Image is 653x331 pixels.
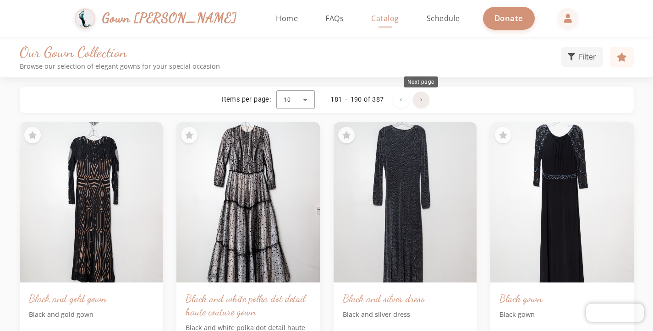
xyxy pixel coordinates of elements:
div: Next page [404,76,438,87]
span: Gown [PERSON_NAME] [102,8,236,28]
button: Next page [413,92,429,108]
span: Schedule [427,13,460,23]
img: Black gown [490,122,634,282]
h1: Our Gown Collection [20,43,561,61]
button: Filter [561,47,603,67]
img: Black and silver dress [334,122,477,282]
img: Black and gold gown [20,122,163,282]
iframe: Chatra live chat [586,304,644,322]
span: Filter [579,51,596,62]
h3: Black and white polka dot detail haute couture gown [186,292,311,318]
div: 181 – 190 of 387 [330,95,384,104]
span: Catalog [371,13,399,23]
span: Donate [494,13,523,23]
a: Donate [483,7,535,29]
img: Gown Gmach Logo [75,8,95,29]
h3: Black and gold gown [29,292,154,305]
span: Home [276,13,298,23]
span: FAQs [325,13,344,23]
a: Gown [PERSON_NAME] [75,6,246,31]
button: Previous page [393,92,409,108]
p: Browse our selection of elegant gowns for your special occasion [20,62,561,70]
img: Black and white polka dot detail haute couture gown [176,122,320,282]
h3: Black gown [499,292,625,305]
h3: Black and silver dress [343,292,468,305]
div: Items per page: [222,95,271,104]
